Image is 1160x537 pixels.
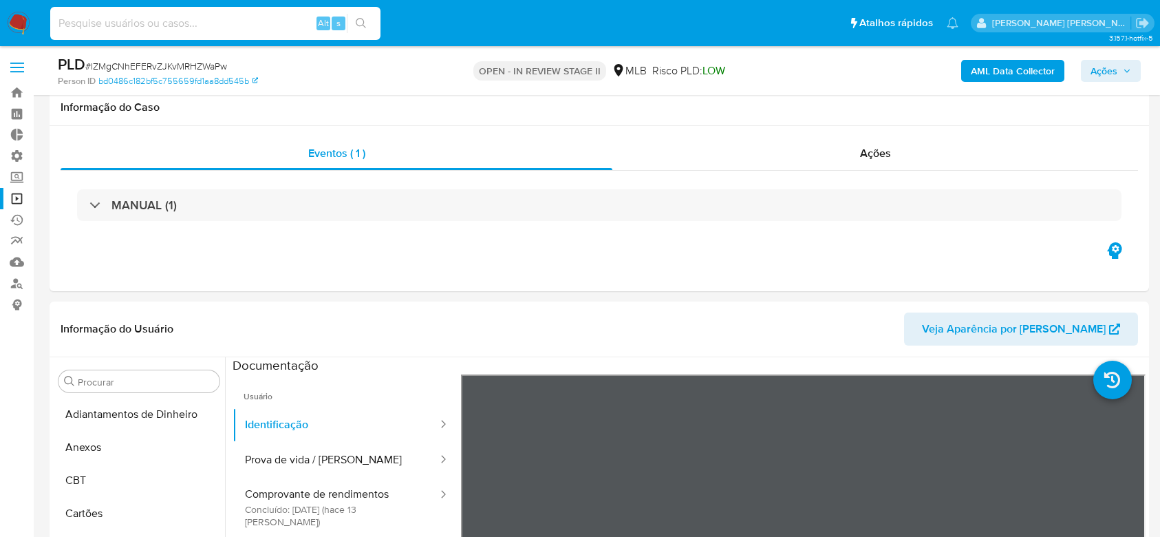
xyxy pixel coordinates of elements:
[702,63,725,78] span: LOW
[53,398,225,431] button: Adiantamentos de Dinheiro
[347,14,375,33] button: search-icon
[53,497,225,530] button: Cartões
[922,313,1106,346] span: Veja Aparência por [PERSON_NAME]
[58,75,96,87] b: Person ID
[904,313,1138,346] button: Veja Aparência por [PERSON_NAME]
[58,53,85,75] b: PLD
[78,376,214,388] input: Procurar
[98,75,258,87] a: bd0486c182bf5c755659fd1aa8dd545b
[473,61,606,81] p: OPEN - IN REVIEW STAGE II
[860,145,891,161] span: Ações
[85,59,227,73] span: # lZMgCNhEFERvZJKvMRHZWaPw
[971,60,1055,82] b: AML Data Collector
[111,198,177,213] h3: MANUAL (1)
[947,17,958,29] a: Notificações
[652,63,725,78] span: Risco PLD:
[64,376,75,387] button: Procurar
[308,145,365,161] span: Eventos ( 1 )
[77,189,1121,221] div: MANUAL (1)
[318,17,329,30] span: Alt
[50,14,380,32] input: Pesquise usuários ou casos...
[1091,60,1117,82] span: Ações
[336,17,341,30] span: s
[1081,60,1141,82] button: Ações
[53,431,225,464] button: Anexos
[1135,16,1150,30] a: Sair
[992,17,1131,30] p: andrea.asantos@mercadopago.com.br
[961,60,1064,82] button: AML Data Collector
[53,464,225,497] button: CBT
[859,16,933,30] span: Atalhos rápidos
[61,322,173,336] h1: Informação do Usuário
[61,101,1138,114] h1: Informação do Caso
[612,63,647,78] div: MLB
